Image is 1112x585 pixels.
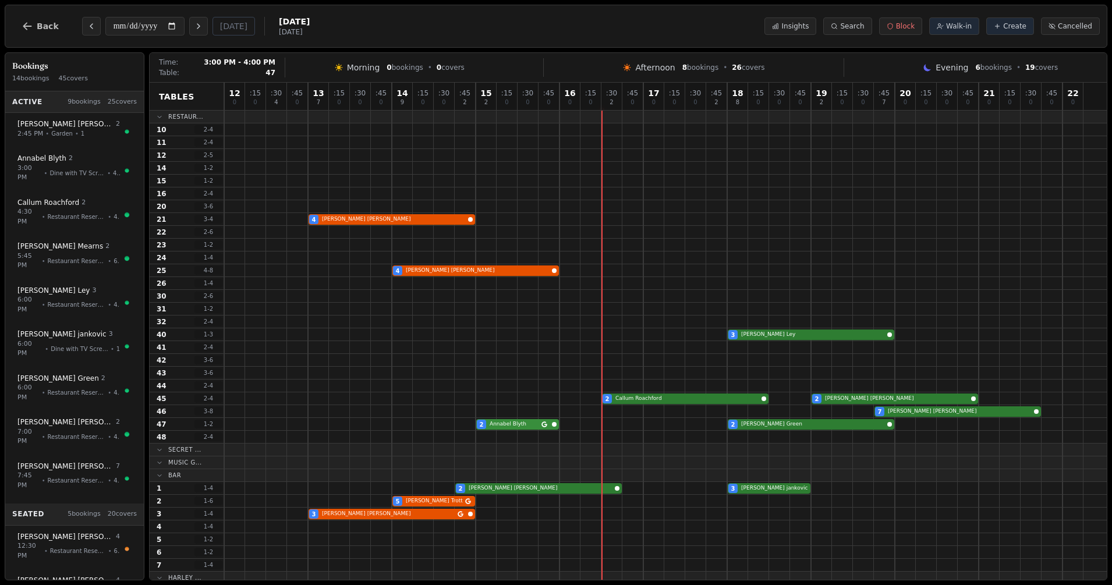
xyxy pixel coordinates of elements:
span: 12 [229,89,240,97]
span: 14 bookings [12,74,49,84]
span: 0 [987,100,991,105]
svg: Google booking [465,498,471,504]
span: 4 [116,532,120,542]
span: 7 [878,407,882,416]
span: covers [1025,63,1058,72]
span: 2 - 4 [194,343,222,352]
span: • [42,388,45,397]
span: 15 [157,176,167,186]
span: 30 [157,292,167,301]
span: 0 [756,100,760,105]
span: 61 [114,547,120,555]
span: 2 - 4 [194,394,222,403]
span: 41 [157,343,167,352]
span: 2 - 4 [194,317,222,326]
span: 1 - 2 [194,240,222,249]
span: 4 [274,100,278,105]
span: 8 [736,100,739,105]
span: 0 [924,100,927,105]
span: 2 [116,417,120,427]
span: 17 [648,89,659,97]
span: 2 [480,420,484,429]
span: : 30 [355,90,366,97]
span: [PERSON_NAME] [PERSON_NAME] [17,576,114,585]
span: 0 [861,100,865,105]
span: 3 - 6 [194,202,222,211]
span: 4:30 PM [17,207,40,226]
span: 2 [605,395,610,403]
span: 1 - 6 [194,497,222,505]
span: 43 [157,368,167,378]
span: 2 [105,242,109,251]
span: 0 [1071,100,1075,105]
span: [DATE] [279,16,310,27]
span: 22 [157,228,167,237]
span: 23 [157,240,167,250]
span: Restaurant Reservation [48,300,106,309]
span: 42 [157,356,167,365]
span: 45 [114,432,120,441]
span: [PERSON_NAME] [PERSON_NAME] [17,462,114,471]
span: 2 - 4 [194,189,222,198]
span: 40 [114,300,120,309]
span: 19 [1025,63,1035,72]
span: : 45 [795,90,806,97]
span: 0 [295,100,299,105]
span: 64 [114,257,120,265]
span: 0 [966,100,969,105]
span: • [108,300,111,309]
span: 5 [396,497,400,506]
span: 16 [564,89,575,97]
button: [PERSON_NAME] [PERSON_NAME]22:45 PM•Garden•1 [10,113,139,145]
span: 1 - 2 [194,164,222,172]
button: [DATE] [213,17,255,36]
span: : 45 [376,90,387,97]
span: 3 [731,484,735,493]
span: • [44,169,48,178]
button: [PERSON_NAME] jankovic36:00 PM•Dine with TV Screen•1 [10,323,139,365]
span: 46 [114,476,120,485]
span: : 45 [543,90,554,97]
span: 2 [610,100,613,105]
span: 12:30 PM [17,541,42,561]
span: 3 [731,331,735,339]
span: 47 [265,68,275,77]
span: [PERSON_NAME] Ley [17,286,90,295]
span: • [428,63,432,72]
span: Afternoon [635,62,675,73]
span: : 15 [417,90,428,97]
span: 11 [157,138,167,147]
span: covers [437,63,465,72]
span: 0 [652,100,656,105]
span: 45 covers [59,74,88,84]
span: : 30 [606,90,617,97]
span: 0 [437,63,441,72]
span: 1 [81,129,84,138]
span: 4 - 8 [194,266,222,275]
span: 3 [157,509,161,519]
span: • [107,169,111,178]
span: Search [840,22,864,31]
span: 2 [101,374,105,384]
svg: Google booking [810,485,816,491]
button: [PERSON_NAME] [PERSON_NAME]27:00 PM•Restaurant Reservation•45 [10,411,139,453]
span: 13 [313,89,324,97]
span: 20 [899,89,911,97]
span: • [42,476,45,485]
span: Evening [936,62,968,73]
span: 0 [589,100,592,105]
span: • [108,257,111,265]
span: : 15 [334,90,345,97]
span: 32 [157,317,167,327]
span: 0 [233,100,236,105]
span: 1 - 2 [194,304,222,313]
span: 0 [777,100,781,105]
span: 0 [253,100,257,105]
span: 5:45 PM [17,251,40,271]
span: 3 - 6 [194,368,222,377]
span: 3 - 6 [194,356,222,364]
span: 18 [732,89,743,97]
button: Cancelled [1041,17,1100,35]
span: 44 [157,381,167,391]
span: bookings [387,63,423,72]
